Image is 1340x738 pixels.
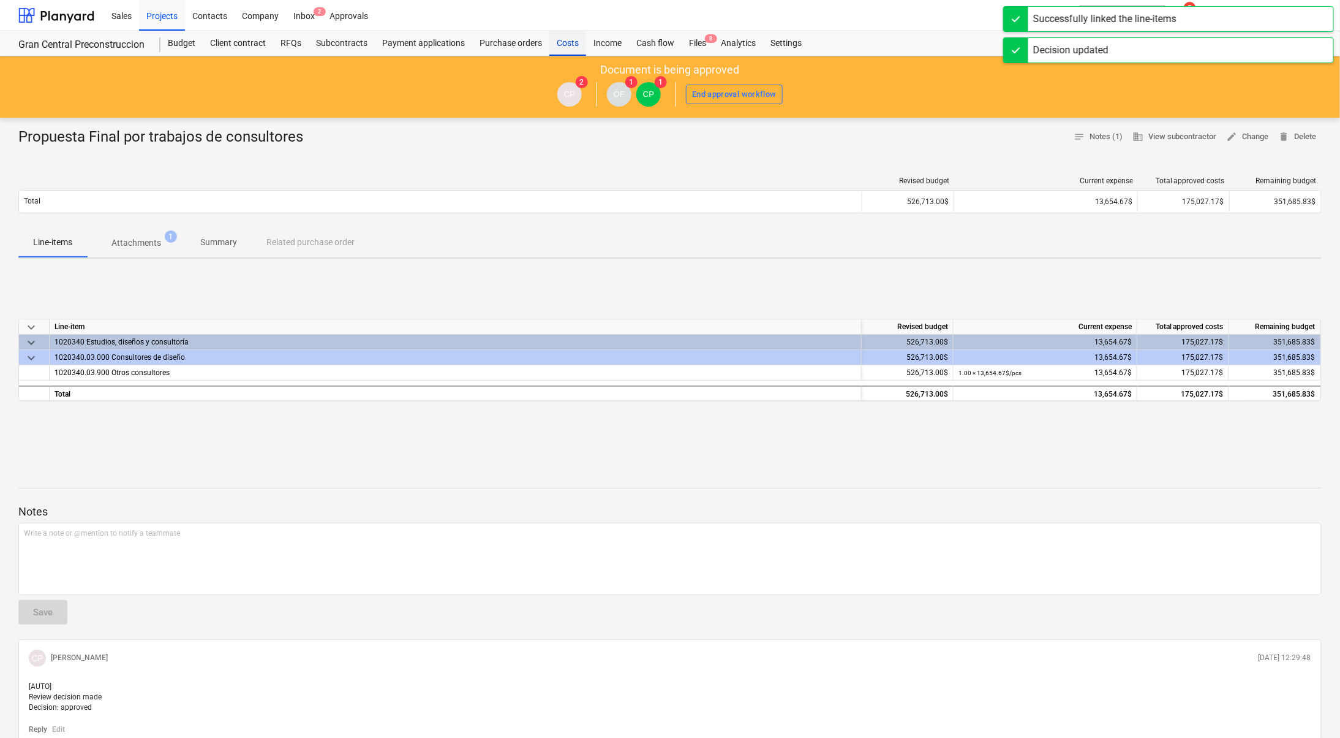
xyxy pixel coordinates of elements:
[1259,653,1311,663] p: [DATE] 12:29:48
[24,335,39,350] span: keyboard_arrow_down
[958,335,1132,350] div: 13,654.67$
[705,34,717,43] span: 8
[165,230,177,243] span: 1
[862,365,954,381] div: 526,713.00$
[954,319,1137,335] div: Current expense
[958,350,1132,365] div: 13,654.67$
[51,653,108,663] p: [PERSON_NAME]
[31,653,43,663] span: CP
[1132,131,1143,142] span: business
[959,177,1133,185] div: Current expense
[1229,386,1321,401] div: 351,685.83$
[862,335,954,350] div: 526,713.00$
[1229,350,1321,365] div: 351,685.83$
[1137,319,1229,335] div: Total approved costs
[867,177,949,185] div: Revised budget
[1279,679,1340,738] div: Widget de chat
[18,39,146,51] div: Gran Central Preconstruccion
[24,351,39,365] span: keyboard_arrow_down
[111,237,161,249] p: Attachments
[52,725,65,735] button: Edit
[273,31,309,56] a: RFQs
[33,236,72,249] p: Line-items
[557,82,582,107] div: Claudia Perez
[1074,131,1085,142] span: notes
[763,31,809,56] a: Settings
[203,31,273,56] a: Client contract
[1137,350,1229,365] div: 175,027.17$
[682,31,713,56] div: Files
[18,504,1322,519] p: Notes
[862,350,954,365] div: 526,713.00$
[1069,127,1127,146] button: Notes (1)
[1137,192,1229,211] div: 175,027.17$
[1227,130,1269,144] span: Change
[18,127,313,147] div: Propuesta Final por trabajos de consultores
[309,31,375,56] a: Subcontracts
[655,76,667,88] span: 1
[686,85,783,104] button: End approval workflow
[1074,130,1123,144] span: Notes (1)
[1274,127,1322,146] button: Delete
[55,335,856,349] div: 1020340 Estudios, diseños y consultoría
[29,725,47,735] button: Reply
[625,76,638,88] span: 1
[629,31,682,56] a: Cash flow
[1274,197,1316,206] span: 351,685.83$
[29,682,102,712] span: [AUTO] Review decision made Decision: approved
[375,31,472,56] a: Payment applications
[959,197,1132,206] div: 13,654.67$
[1182,368,1224,377] span: 175,027.17$
[1137,386,1229,401] div: 175,027.17$
[50,386,862,401] div: Total
[1229,319,1321,335] div: Remaining budget
[713,31,763,56] a: Analytics
[1279,131,1290,142] span: delete
[636,82,661,107] div: Claudia Perez
[1229,335,1321,350] div: 351,685.83$
[1033,43,1109,58] div: Decision updated
[24,320,39,335] span: keyboard_arrow_down
[643,89,655,99] span: CP
[862,192,954,211] div: 526,713.00$
[200,236,237,249] p: Summary
[472,31,549,56] a: Purchase orders
[586,31,629,56] a: Income
[160,31,203,56] a: Budget
[614,89,625,99] span: ÓF
[1222,127,1274,146] button: Change
[55,368,170,377] span: 1020340.03.900 Otros consultores
[1279,130,1317,144] span: Delete
[314,7,326,16] span: 2
[50,319,862,335] div: Line-item
[24,196,40,207] p: Total
[576,76,588,88] span: 2
[862,386,954,401] div: 526,713.00$
[1227,131,1238,142] span: edit
[862,319,954,335] div: Revised budget
[1137,335,1229,350] div: 175,027.17$
[29,650,46,667] div: Claudia Perez
[549,31,586,56] a: Costs
[1235,177,1317,185] div: Remaining budget
[1033,12,1176,26] div: Successfully linked the line-items
[55,350,856,365] div: 1020340.03.000 Consultores de diseño
[564,89,576,99] span: CP
[1143,177,1225,185] div: Total approved costs
[1132,130,1217,144] span: View subcontractor
[1127,127,1222,146] button: View subcontractor
[1279,679,1340,738] iframe: Chat Widget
